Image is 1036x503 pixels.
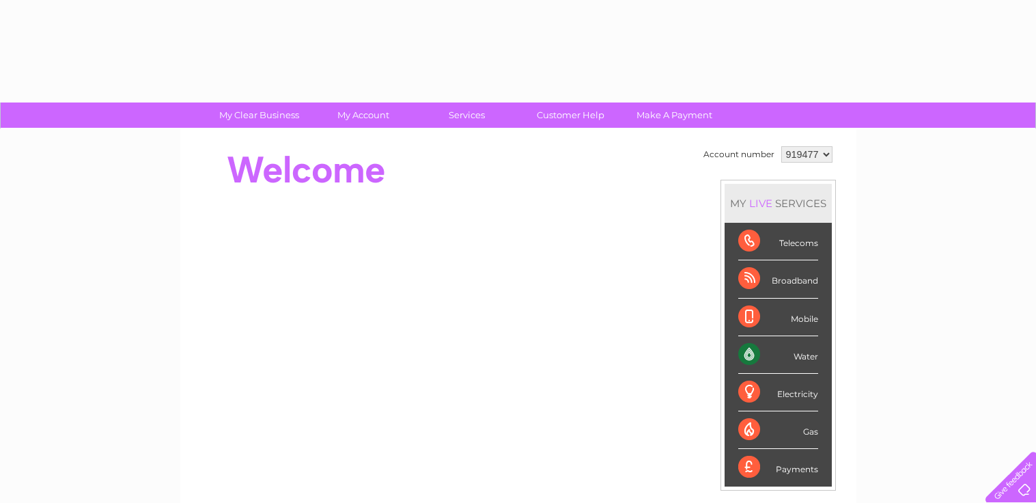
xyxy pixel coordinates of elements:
[410,103,523,128] a: Services
[738,449,818,486] div: Payments
[514,103,627,128] a: Customer Help
[738,299,818,336] div: Mobile
[746,197,775,210] div: LIVE
[738,336,818,374] div: Water
[738,374,818,411] div: Electricity
[700,143,778,166] td: Account number
[307,103,419,128] a: My Account
[725,184,832,223] div: MY SERVICES
[203,103,316,128] a: My Clear Business
[738,223,818,260] div: Telecoms
[738,411,818,449] div: Gas
[618,103,731,128] a: Make A Payment
[738,260,818,298] div: Broadband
